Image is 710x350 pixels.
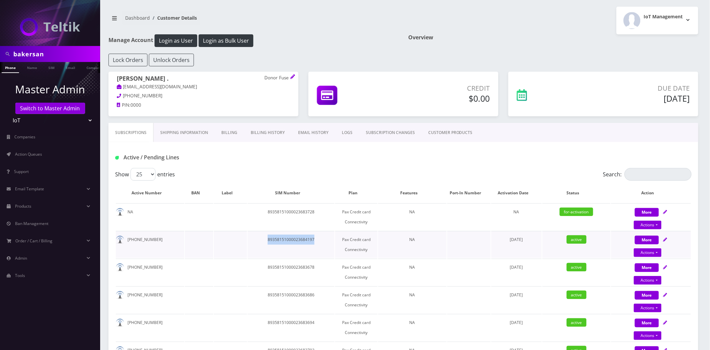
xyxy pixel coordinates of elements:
span: Order / Cart / Billing [16,238,53,244]
td: Pax Credit card Connectivity [335,286,378,313]
a: Actions [634,276,662,285]
h1: Active / Pending Lines [115,154,301,161]
td: 89358151000023683694 [248,314,335,341]
th: Status: activate to sort column ascending [542,183,611,203]
h5: $0.00 [393,93,490,103]
p: Donor Fuse [264,75,290,81]
td: 89358151000023683728 [248,203,335,230]
a: Phone [2,62,19,73]
a: Actions [634,304,662,312]
td: [PHONE_NUMBER] [116,231,184,258]
th: Port-In Number: activate to sort column ascending [447,183,491,203]
td: 89358151000023684197 [248,231,335,258]
a: Billing [215,123,244,142]
a: Subscriptions [108,123,154,142]
button: Unlock Orders [149,54,194,66]
a: SIM [45,62,58,72]
td: 89358151000023683686 [248,286,335,313]
h2: IoT Management [644,14,683,20]
select: Showentries [131,168,156,181]
button: Login as User [155,34,197,47]
button: More [635,291,659,300]
a: Actions [634,221,662,229]
td: NA [116,203,184,230]
td: [PHONE_NUMBER] [116,259,184,286]
a: Login as User [153,36,199,44]
span: Products [15,203,31,209]
button: More [635,263,659,272]
a: Actions [634,331,662,340]
img: Active / Pending Lines [115,156,119,160]
span: for-activation [560,208,593,216]
td: 89358151000023683678 [248,259,335,286]
span: Ban Management [15,221,48,226]
a: Actions [634,248,662,257]
a: Email [62,62,78,72]
span: [DATE] [510,237,523,242]
td: NA [378,203,447,230]
h1: [PERSON_NAME] . [117,75,290,83]
button: IoT Management [617,7,698,34]
button: Login as Bulk User [199,34,253,47]
th: SIM Number: activate to sort column ascending [248,183,335,203]
a: PIN: [117,102,131,109]
span: [PHONE_NUMBER] [123,93,163,99]
span: Companies [15,134,36,140]
td: NA [378,286,447,313]
span: active [567,291,586,299]
img: default.png [116,291,124,299]
span: Tools [15,273,25,278]
a: LOGS [335,123,359,142]
td: Pax Credit card Connectivity [335,314,378,341]
th: BAN: activate to sort column ascending [185,183,214,203]
span: Support [14,169,29,174]
a: SUBSCRIPTION CHANGES [359,123,422,142]
a: Switch to Master Admin [15,103,85,114]
input: Search in Company [13,48,98,60]
td: Pax Credit card Connectivity [335,203,378,230]
th: Action: activate to sort column ascending [611,183,691,203]
label: Show entries [115,168,175,181]
p: Credit [393,83,490,93]
span: NA [514,209,519,215]
span: [DATE] [510,320,523,325]
a: CUSTOMER PRODUCTS [422,123,479,142]
span: Email Template [15,186,44,192]
span: Admin [15,255,27,261]
input: Search: [625,168,692,181]
td: Pax Credit card Connectivity [335,231,378,258]
th: Activation Date: activate to sort column ascending [491,183,542,203]
a: Billing History [244,123,291,142]
button: More [635,319,659,327]
img: default.png [116,208,124,216]
img: IoT [20,18,80,36]
button: More [635,208,659,217]
a: [EMAIL_ADDRESS][DOMAIN_NAME] [117,84,197,90]
nav: breadcrumb [108,11,399,30]
span: 0000 [131,102,141,108]
th: Active Number: activate to sort column ascending [116,183,184,203]
span: [DATE] [510,264,523,270]
td: NA [378,231,447,258]
button: More [635,236,659,244]
li: Customer Details [150,14,197,21]
td: [PHONE_NUMBER] [116,314,184,341]
a: Company [83,62,105,72]
img: default.png [116,263,124,272]
span: active [567,235,586,244]
img: default.png [116,319,124,327]
th: Label: activate to sort column ascending [214,183,247,203]
label: Search: [603,168,692,181]
a: Name [24,62,40,72]
h1: Manage Account [108,34,399,47]
h5: [DATE] [578,93,690,103]
span: Action Queues [15,151,42,157]
span: [DATE] [510,292,523,298]
td: NA [378,314,447,341]
span: active [567,263,586,271]
a: Login as Bulk User [199,36,253,44]
img: default.png [116,236,124,244]
a: Dashboard [125,15,150,21]
th: Features: activate to sort column ascending [378,183,447,203]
